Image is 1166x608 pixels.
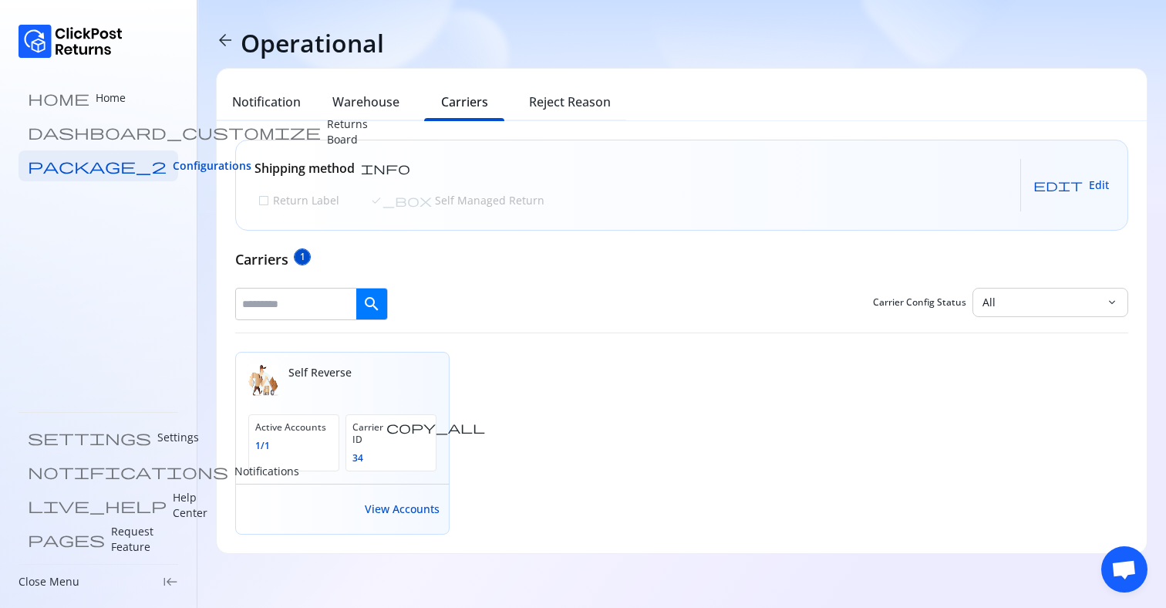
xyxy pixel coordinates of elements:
[361,162,410,174] span: info
[270,193,339,208] p: Return Label
[365,502,440,517] span: View Accounts
[173,158,251,174] span: Configurations
[873,296,966,309] span: Carrier Config Status
[300,251,305,263] span: 1
[235,249,288,269] h5: Carriers
[254,159,355,177] h6: Shipping method
[365,494,440,525] button: View Accounts
[441,93,488,111] h6: Carriers
[157,430,199,445] p: Settings
[19,456,178,487] a: notifications Notifications
[1106,296,1118,309] span: keyboard_arrow_down
[1033,173,1109,198] button: Edit
[28,430,151,445] span: settings
[982,295,1100,310] p: All
[19,490,178,521] a: live_help Help Center
[28,498,167,513] span: live_help
[19,150,178,181] a: package_2 Configurations
[173,490,207,521] p: Help Center
[332,93,399,111] h6: Warehouse
[28,90,89,106] span: home
[352,452,430,464] span: 34
[356,289,387,319] button: search
[255,421,332,434] span: Active Accounts
[19,422,178,453] a: settings Settings
[529,93,611,111] h6: Reject Reason
[255,440,332,452] span: 1 / 1
[362,295,381,313] span: search
[28,124,321,140] span: dashboard_customize
[288,365,352,396] h6: Self Reverse
[19,83,178,113] a: home Home
[28,464,228,479] span: notifications
[19,574,178,589] div: Close Menukeyboard_tab_rtl
[163,574,178,589] span: keyboard_tab_rtl
[232,93,301,111] h6: Notification
[19,25,123,58] img: Logo
[386,421,485,446] span: copy_all
[1089,177,1109,193] span: Edit
[234,464,299,479] p: Notifications
[19,574,79,589] p: Close Menu
[1033,179,1083,191] span: edit
[367,190,548,211] button: Self Managed Return
[19,524,178,555] a: pages Request Feature
[111,524,169,555] p: Request Feature
[432,193,544,208] p: Self Managed Return
[28,532,105,547] span: pages
[1101,546,1147,593] div: Open chat
[254,190,342,211] button: Return Label
[352,421,383,446] span: Carrier ID
[96,90,126,106] p: Home
[248,365,279,396] img: Carrier
[216,31,234,49] span: arrow_back
[241,28,384,59] h4: Operational
[327,117,368,147] p: Returns Board
[19,117,178,147] a: dashboard_customize Returns Board
[28,158,167,174] span: package_2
